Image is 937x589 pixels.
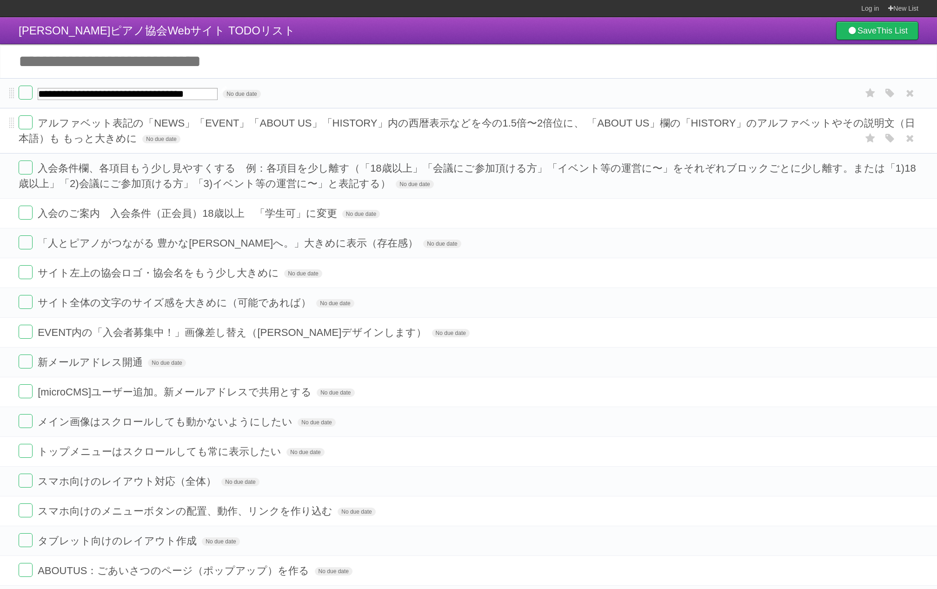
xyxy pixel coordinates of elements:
span: No due date [338,508,375,516]
b: This List [877,26,908,35]
span: No due date [286,448,324,456]
span: No due date [298,418,335,427]
span: No due date [315,567,352,576]
span: スマホ向けのレイアウト対応（全体） [38,475,219,487]
label: Done [19,235,33,249]
span: No due date [223,90,260,98]
label: Done [19,533,33,547]
span: No due date [396,180,433,188]
span: [microCMS]ユーザー追加。新メールアドレスで共用とする [38,386,314,398]
label: Done [19,355,33,368]
span: スマホ向けのメニューボタンの配置、動作、リンクを作り込む [38,505,335,517]
span: EVENT内の「入会者募集中！」画像差し替え（[PERSON_NAME]デザインします） [38,327,429,338]
label: Done [19,265,33,279]
label: Done [19,115,33,129]
span: [PERSON_NAME]ピアノ協会Webサイト TODOリスト [19,24,295,37]
span: ABOUTUS：ごあいさつのページ（ポップアップ）を作る [38,565,312,576]
span: No due date [221,478,259,486]
span: No due date [148,359,186,367]
label: Done [19,161,33,174]
span: トップメニューはスクロールしても常に表示したい [38,446,284,457]
span: No due date [423,240,461,248]
label: Done [19,414,33,428]
a: SaveThis List [836,21,918,40]
span: メイン画像はスクロールしても動かないようにしたい [38,416,295,428]
label: Done [19,503,33,517]
label: Done [19,474,33,488]
span: No due date [284,269,322,278]
label: Star task [862,86,879,101]
label: Done [19,295,33,309]
span: サイト左上の協会ロゴ・協会名をもう少し大きめに [38,267,281,279]
label: Done [19,325,33,339]
span: 入会のご案内 入会条件（正会員）18歳以上 「学生可」に変更 [38,207,339,219]
label: Done [19,384,33,398]
label: Done [19,86,33,100]
span: No due date [142,135,180,143]
span: サイト全体の文字のサイズ感を大きめに（可能であれば） [38,297,313,308]
span: タブレット向けのレイアウト作成 [38,535,199,547]
span: No due date [316,299,354,308]
span: No due date [317,388,354,397]
label: Done [19,206,33,220]
span: No due date [202,537,239,546]
label: Star task [862,131,879,146]
span: 入会条件欄、各項目もう少し見やすくする 例：各項目を少し離す（「18歳以上」「会議にご参加頂ける方」「イベント等の運営に〜」をそれぞれブロックごとに少し離す。または「1)18歳以上」「2)会議に... [19,162,916,189]
label: Done [19,444,33,458]
span: No due date [342,210,380,218]
span: アルファベット表記の「NEWS」「EVENT」「ABOUT US」「HISTORY」内の西暦表示などを今の1.5倍〜2倍位に、 「ABOUT US」欄の「HISTORY」のアルファベットやその説... [19,117,915,144]
span: 「人とピアノがつながる 豊かな[PERSON_NAME]へ。」大きめに表示（存在感） [38,237,420,249]
span: No due date [432,329,470,337]
span: 新メールアドレス開通 [38,356,145,368]
label: Done [19,563,33,577]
